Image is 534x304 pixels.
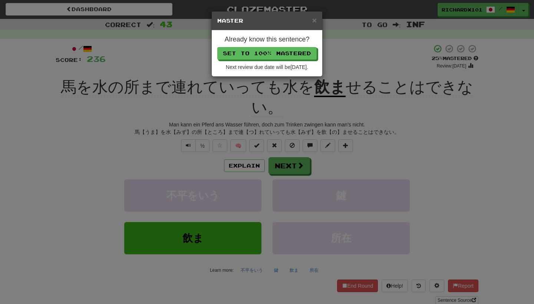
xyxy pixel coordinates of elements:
[312,16,317,24] button: Close
[217,17,317,24] h5: Master
[217,63,317,71] div: Next review due date will be [DATE] .
[312,16,317,24] span: ×
[217,47,317,60] button: Set to 100% Mastered
[217,36,317,43] h4: Already know this sentence?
